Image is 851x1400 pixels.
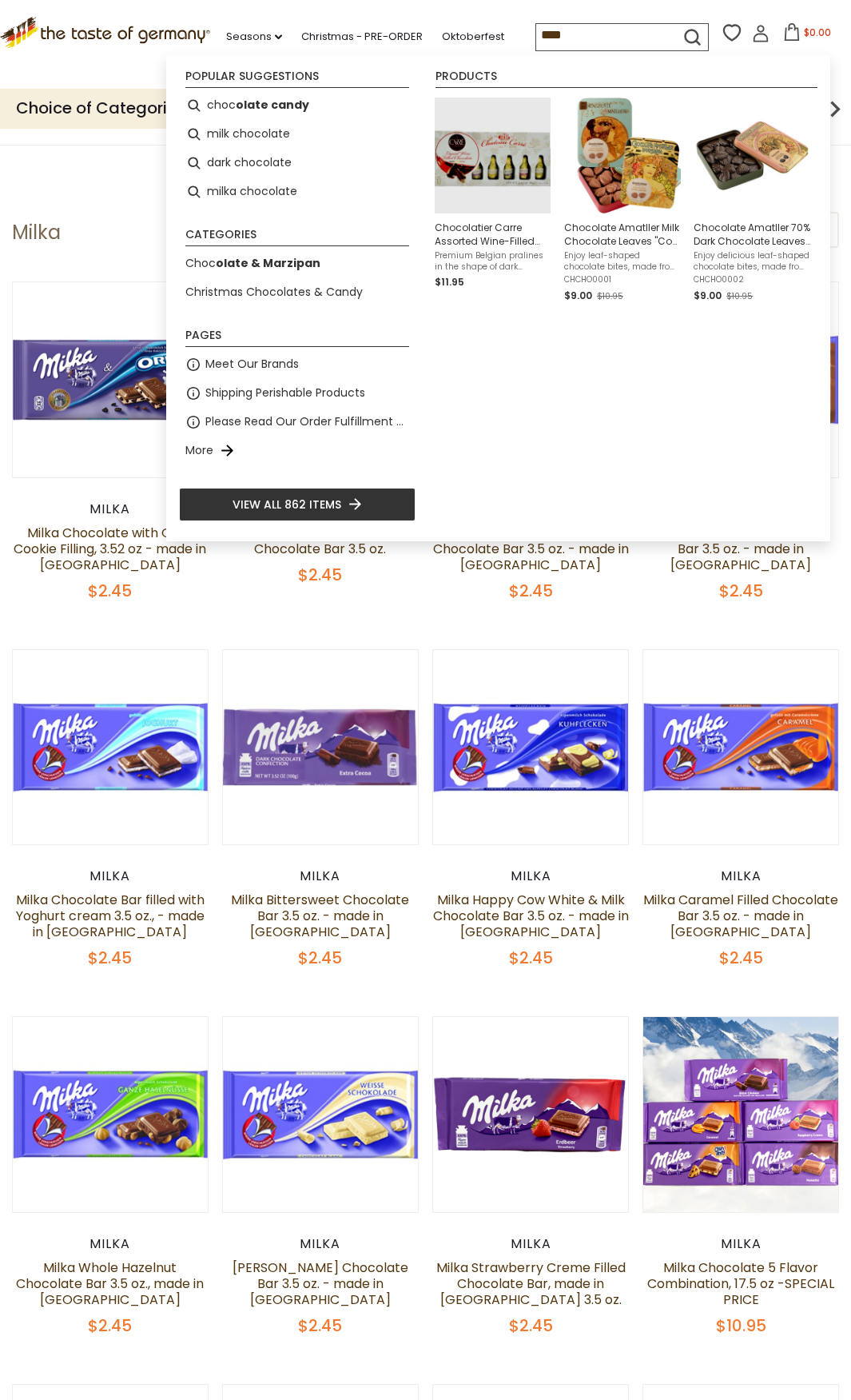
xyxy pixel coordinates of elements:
img: Milka [13,650,208,845]
span: $2.45 [88,580,132,602]
b: olate candy [236,96,309,114]
li: View all 862 items [179,488,416,521]
span: $2.45 [719,947,763,969]
div: Milka [642,1236,839,1252]
a: Milka Caramel Filled Chocolate Bar 3.5 oz. - made in [GEOGRAPHIC_DATA] [643,891,838,941]
b: olate & Marzipan [216,255,320,271]
span: $10.95 [597,290,623,302]
li: chocolate candy [179,91,416,120]
button: $0.00 [773,23,841,47]
li: milka chocolate [179,177,416,206]
img: Milka [13,282,208,477]
div: Milka [642,868,839,884]
a: Milka Whole Hazelnut Chocolate Bar 3.5 oz., made in [GEOGRAPHIC_DATA] [16,1258,204,1309]
span: $9.00 [564,289,592,302]
span: $10.95 [716,1314,766,1337]
span: Enjoy delicious leaf-shaped chocolate bites, made from 70% cocoa chocolate. Made using traditiona... [694,250,810,273]
span: $2.45 [88,1314,132,1337]
a: On Sale [344,53,385,70]
h1: Milka [12,221,61,245]
li: Popular suggestions [185,70,409,88]
a: Milka Chocolate 5 Flavor Combination, 17.5 oz -SPECIAL PRICE [647,1258,834,1309]
li: milk chocolate [179,120,416,149]
div: Milka [432,868,629,884]
a: Milka Bittersweet Chocolate Bar 3.5 oz. - made in [GEOGRAPHIC_DATA] [231,891,409,941]
a: Milka Chocolate Bar filled with Yoghurt cream 3.5 oz., - made in [GEOGRAPHIC_DATA] [16,891,205,941]
span: $2.45 [298,564,342,586]
a: Seasons [226,28,282,46]
img: Milka [433,650,628,845]
img: Milka [643,1017,838,1212]
li: Meet Our Brands [179,350,416,379]
a: [PERSON_NAME] Chocolate Bar 3.5 oz. - made in [GEOGRAPHIC_DATA] [233,1258,408,1309]
li: Pages [185,329,409,347]
a: Milka Chocolate with Oreo Cookie Filling, 3.52 oz - made in [GEOGRAPHIC_DATA] [14,524,206,574]
a: Shipping Perishable Products [205,384,365,402]
span: $2.45 [298,947,342,969]
img: Milka [433,1017,628,1212]
img: next arrow [819,93,851,125]
a: [PERSON_NAME] Chocolate Bar 3.5 oz. - made in [GEOGRAPHIC_DATA] [653,524,829,574]
span: Chocolatier Carre Assorted Wine-Filled Chocolates Gift Set, 7 bottles, 3.03 oz [435,221,551,248]
li: Products [435,70,817,88]
span: Chocolate Amatller Milk Chocolate Leaves "Con Leche" in Art Deco Gift Tin, 2.1 oz [564,221,681,248]
li: Chocolatier Carre Assorted Wine-Filled Chocolates Gift Set, 7 bottles, 3.03 oz [428,91,558,311]
a: Milka Strawberry Creme Filled Chocolate Bar, made in [GEOGRAPHIC_DATA] 3.5 oz. [436,1258,626,1309]
div: Milka [12,501,209,517]
div: Milka [432,1236,629,1252]
span: $2.45 [298,1314,342,1337]
a: Christmas Chocolates & Candy [185,283,363,301]
span: $2.45 [719,580,763,602]
a: Please Read Our Order Fulfillment Policies [205,413,409,431]
span: $11.95 [435,275,464,289]
li: Please Read Our Order Fulfillment Policies [179,408,416,437]
span: $9.00 [694,289,722,302]
a: Oktoberfest [442,28,504,46]
li: Categories [185,229,409,246]
span: Enjoy leaf-shaped chocolate bites, made from milk chocolate with caramel cream (con leche). A del... [564,250,681,273]
li: Shipping Perishable Products [179,379,416,408]
span: $2.45 [509,580,553,602]
span: $0.00 [804,26,831,39]
img: Milka [223,650,418,845]
a: Chocolate Amatller Milk Chocolate Leaves "Con Leche" in Art Deco Gift Tin, 2.1 ozEnjoy leaf-shape... [564,98,681,305]
a: Chocolate & Marzipan [185,254,320,273]
li: Chocolate & Marzipan [179,249,416,278]
div: Instant Search Results [166,55,830,541]
li: Chocolate Amatller 70% Dark Chocolate Leaves in Art Deco Gift Tin, 2.1 oz [687,91,817,311]
a: Milka Happy Cow White & Milk Chocolate Bar 3.5 oz. - made in [GEOGRAPHIC_DATA] [433,891,629,941]
img: Milka [13,1017,208,1212]
li: More [179,437,416,465]
a: Meet Our Brands [205,355,299,373]
li: Chocolate Amatller Milk Chocolate Leaves "Con Leche" in Art Deco Gift Tin, 2.1 oz [558,91,687,311]
div: Milka [222,868,419,884]
span: Premium Belgian pralines in the shape of dark chocolate bottles filled with a variety of wine, li... [435,250,551,273]
div: Milka [12,1236,209,1252]
li: dark chocolate [179,149,416,177]
li: Christmas Chocolates & Candy [179,278,416,307]
span: Chocolate Amatller 70% Dark Chocolate Leaves in Art Deco Gift Tin, 2.1 oz [694,221,810,248]
span: $10.95 [726,290,753,302]
a: Chocolatier Carre Assorted Wine-Filled ChocolatesChocolatier Carre Assorted Wine-Filled Chocolate... [435,98,551,305]
a: Milka "Alpenmilch" Alpine Milk Chocolate Bar 3.5 oz. - made in [GEOGRAPHIC_DATA] [433,524,629,574]
span: $2.45 [509,1314,553,1337]
img: Milka [223,1017,418,1212]
span: CHCHO0001 [564,274,681,285]
img: Milka [643,650,838,845]
div: Milka [12,868,209,884]
a: Christmas - PRE-ORDER [301,28,423,46]
div: Milka [222,1236,419,1252]
span: $2.45 [88,947,132,969]
a: Chocolate Amatller 70% Dark Chocolate Leaves in Art Deco Gift Tin, 2.1 ozEnjoy delicious leaf-sha... [694,98,810,305]
span: CHCHO0002 [694,274,810,285]
span: View all 862 items [233,496,341,513]
span: $2.45 [509,947,553,969]
img: Chocolatier Carre Assorted Wine-Filled Chocolates [435,98,551,213]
